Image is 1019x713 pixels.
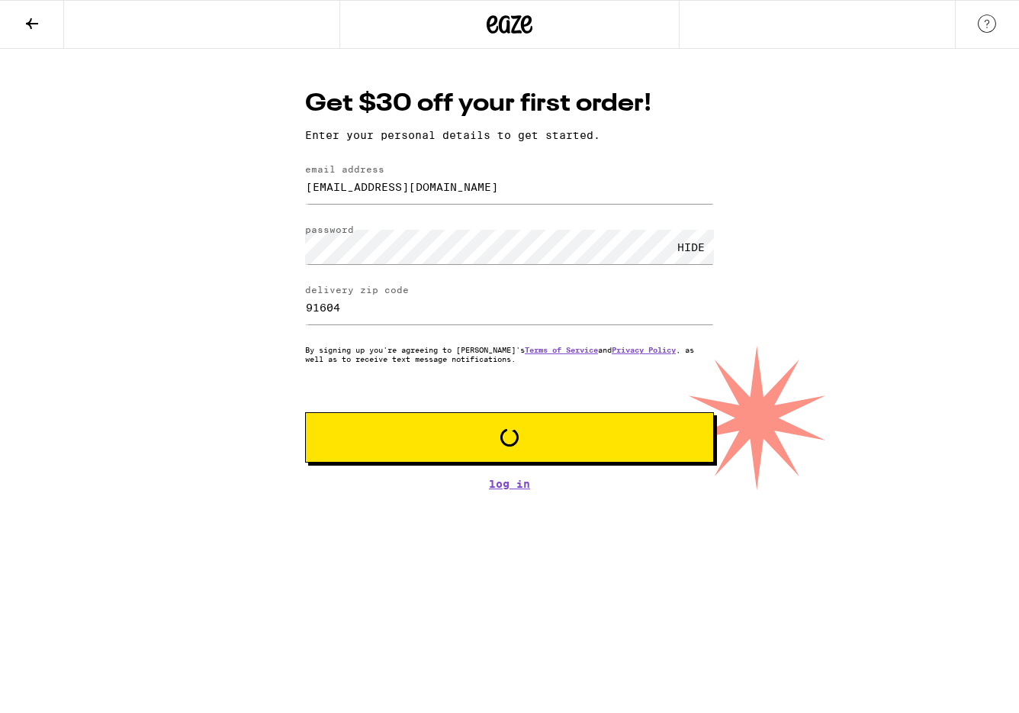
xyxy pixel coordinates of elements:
label: email address [305,164,384,174]
label: password [305,224,354,234]
h1: Get $30 off your first order! [305,87,714,121]
span: Hi. Need any help? [9,11,110,23]
input: delivery zip code [305,290,714,324]
p: By signing up you're agreeing to [PERSON_NAME]'s and , as well as to receive text message notific... [305,345,714,363]
input: email address [305,169,714,204]
label: delivery zip code [305,285,409,295]
div: HIDE [668,230,714,264]
a: Terms of Service [525,345,598,354]
a: Privacy Policy [612,345,676,354]
p: Enter your personal details to get started. [305,129,714,141]
a: Log In [305,478,714,490]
